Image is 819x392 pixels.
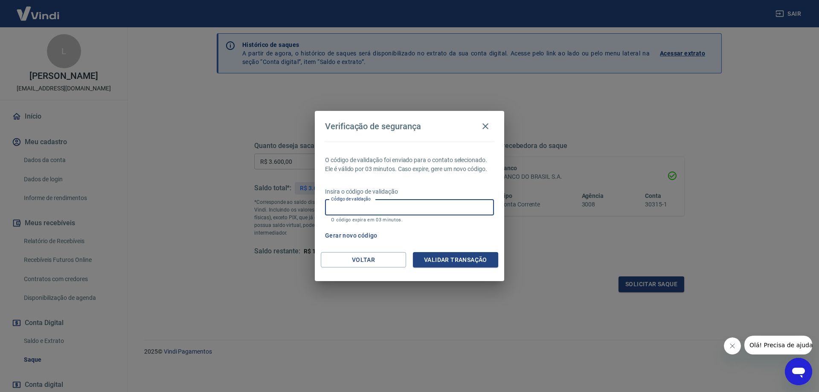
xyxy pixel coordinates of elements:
iframe: Mensagem da empresa [744,336,812,354]
iframe: Fechar mensagem [724,337,741,354]
button: Gerar novo código [322,228,381,244]
iframe: Botão para abrir a janela de mensagens [785,358,812,385]
h4: Verificação de segurança [325,121,421,131]
p: Insira o código de validação [325,187,494,196]
label: Código de validação [331,196,371,202]
p: O código expira em 03 minutos. [331,217,488,223]
button: Voltar [321,252,406,268]
span: Olá! Precisa de ajuda? [5,6,72,13]
button: Validar transação [413,252,498,268]
p: O código de validação foi enviado para o contato selecionado. Ele é válido por 03 minutos. Caso e... [325,156,494,174]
